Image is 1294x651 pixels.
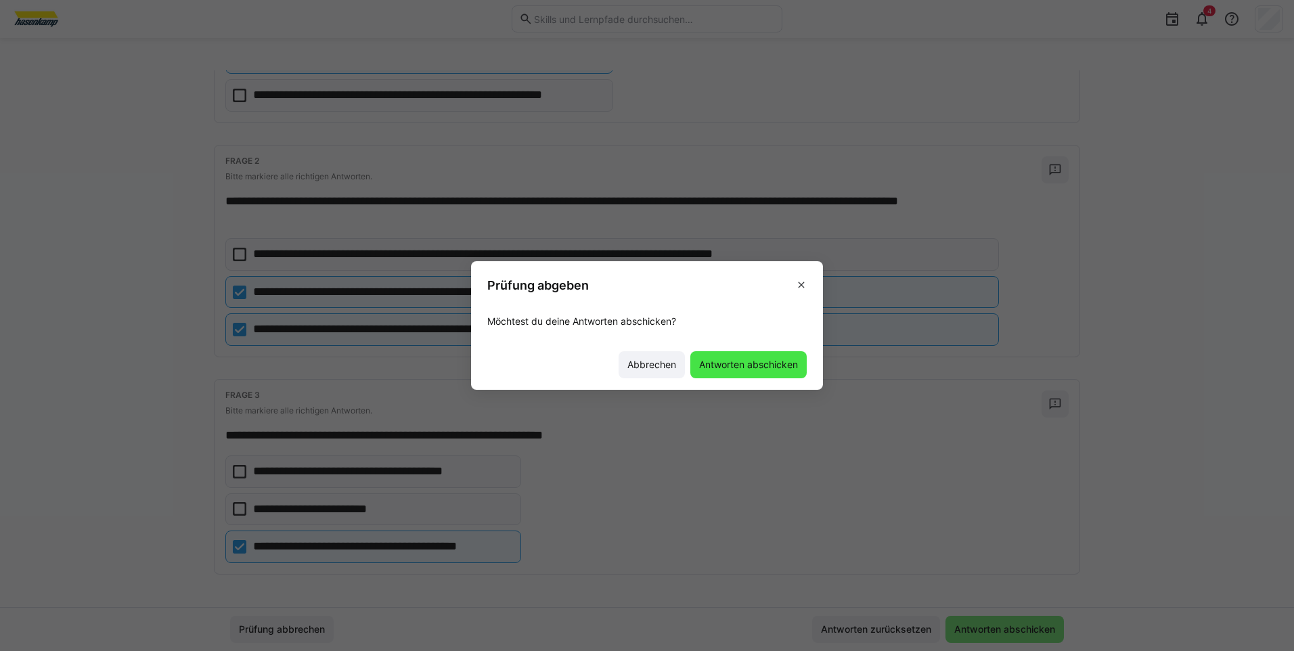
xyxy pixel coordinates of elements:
h3: Prüfung abgeben [487,277,589,293]
span: Abbrechen [625,358,678,372]
button: Abbrechen [619,351,685,378]
p: Möchtest du deine Antworten abschicken? [487,315,807,328]
span: Antworten abschicken [697,358,800,372]
button: Antworten abschicken [690,351,807,378]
